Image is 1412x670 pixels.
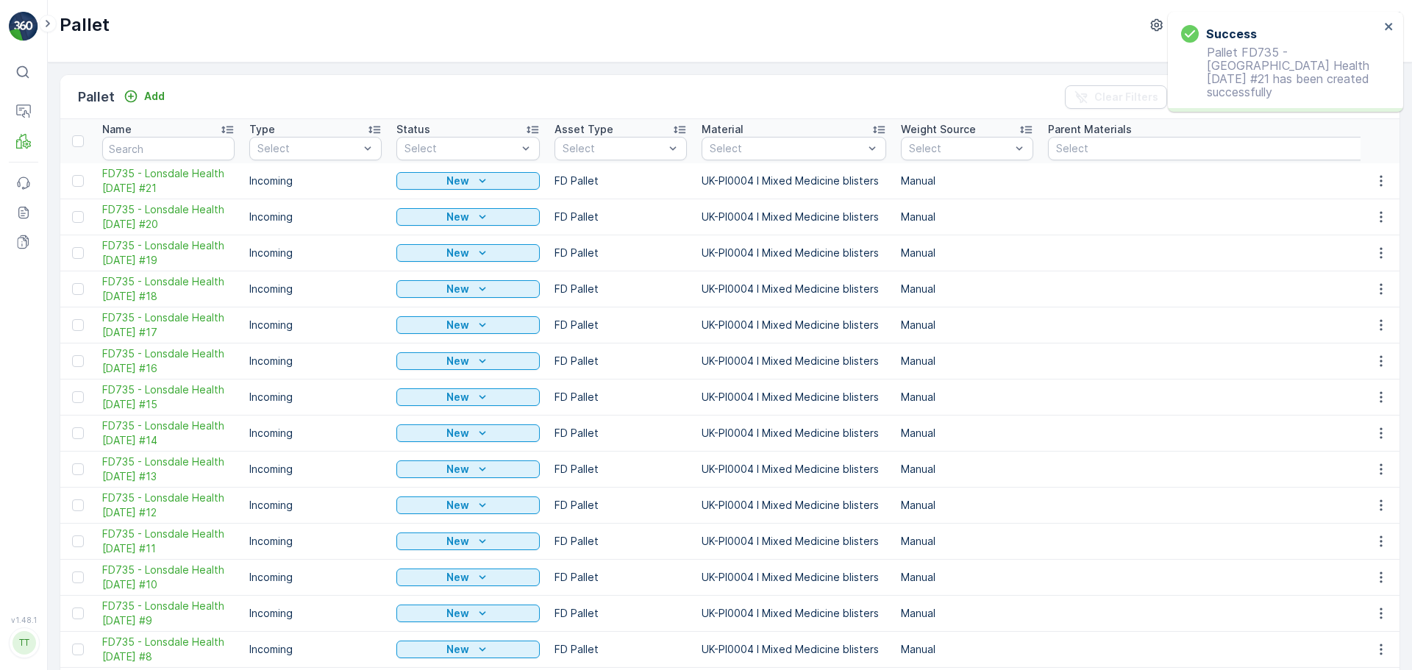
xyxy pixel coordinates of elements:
[257,141,359,156] p: Select
[102,455,235,484] a: FD735 - Lonsdale Health 27.08.2025 #13
[102,418,235,448] a: FD735 - Lonsdale Health 27.08.2025 #14
[446,642,469,657] p: New
[102,491,235,520] a: FD735 - Lonsdale Health 27.08.2025 #12
[102,202,235,232] a: FD735 - Lonsdale Health 27.08.2025 #20
[242,307,389,343] td: Incoming
[396,122,430,137] p: Status
[242,560,389,596] td: Incoming
[694,343,894,379] td: UK-PI0004 I Mixed Medicine blisters
[72,175,84,187] div: Toggle Row Selected
[694,632,894,668] td: UK-PI0004 I Mixed Medicine blisters
[102,137,235,160] input: Search
[118,88,171,105] button: Add
[396,569,540,586] button: New
[563,141,664,156] p: Select
[694,199,894,235] td: UK-PI0004 I Mixed Medicine blisters
[102,238,235,268] span: FD735 - Lonsdale Health [DATE] #19
[396,605,540,622] button: New
[1206,25,1257,43] h3: Success
[547,379,694,416] td: FD Pallet
[102,635,235,664] span: FD735 - Lonsdale Health [DATE] #8
[894,163,1041,199] td: Manual
[102,599,235,628] span: FD735 - Lonsdale Health [DATE] #9
[446,174,469,188] p: New
[446,210,469,224] p: New
[242,163,389,199] td: Incoming
[102,166,235,196] span: FD735 - Lonsdale Health [DATE] #21
[446,570,469,585] p: New
[547,163,694,199] td: FD Pallet
[72,535,84,547] div: Toggle Row Selected
[102,527,235,556] a: FD735 - Lonsdale Health 27.08.2025 #11
[694,379,894,416] td: UK-PI0004 I Mixed Medicine blisters
[694,524,894,560] td: UK-PI0004 I Mixed Medicine blisters
[894,343,1041,379] td: Manual
[9,627,38,658] button: TT
[547,632,694,668] td: FD Pallet
[446,606,469,621] p: New
[694,271,894,307] td: UK-PI0004 I Mixed Medicine blisters
[694,452,894,488] td: UK-PI0004 I Mixed Medicine blisters
[72,211,84,223] div: Toggle Row Selected
[102,310,235,340] span: FD735 - Lonsdale Health [DATE] #17
[242,596,389,632] td: Incoming
[102,382,235,412] span: FD735 - Lonsdale Health [DATE] #15
[702,122,744,137] p: Material
[894,560,1041,596] td: Manual
[547,307,694,343] td: FD Pallet
[102,346,235,376] a: FD735 - Lonsdale Health 27.08.2025 #16
[446,246,469,260] p: New
[102,274,235,304] a: FD735 - Lonsdale Health 27.08.2025 #18
[547,488,694,524] td: FD Pallet
[894,596,1041,632] td: Manual
[894,379,1041,416] td: Manual
[72,391,84,403] div: Toggle Row Selected
[102,635,235,664] a: FD735 - Lonsdale Health 27.08.2025 #8
[102,310,235,340] a: FD735 - Lonsdale Health 27.08.2025 #17
[60,13,110,37] p: Pallet
[242,271,389,307] td: Incoming
[446,318,469,332] p: New
[72,319,84,331] div: Toggle Row Selected
[894,416,1041,452] td: Manual
[102,122,132,137] p: Name
[555,122,613,137] p: Asset Type
[396,460,540,478] button: New
[547,235,694,271] td: FD Pallet
[72,427,84,439] div: Toggle Row Selected
[102,274,235,304] span: FD735 - Lonsdale Health [DATE] #18
[446,498,469,513] p: New
[72,607,84,619] div: Toggle Row Selected
[894,524,1041,560] td: Manual
[1384,21,1394,35] button: close
[909,141,1010,156] p: Select
[72,355,84,367] div: Toggle Row Selected
[446,426,469,441] p: New
[242,343,389,379] td: Incoming
[694,416,894,452] td: UK-PI0004 I Mixed Medicine blisters
[102,202,235,232] span: FD735 - Lonsdale Health [DATE] #20
[396,280,540,298] button: New
[1048,122,1132,137] p: Parent Materials
[694,163,894,199] td: UK-PI0004 I Mixed Medicine blisters
[547,524,694,560] td: FD Pallet
[242,524,389,560] td: Incoming
[547,199,694,235] td: FD Pallet
[547,343,694,379] td: FD Pallet
[9,616,38,624] span: v 1.48.1
[894,452,1041,488] td: Manual
[242,416,389,452] td: Incoming
[894,488,1041,524] td: Manual
[242,488,389,524] td: Incoming
[547,560,694,596] td: FD Pallet
[396,172,540,190] button: New
[72,571,84,583] div: Toggle Row Selected
[894,271,1041,307] td: Manual
[710,141,863,156] p: Select
[396,424,540,442] button: New
[102,455,235,484] span: FD735 - Lonsdale Health [DATE] #13
[446,534,469,549] p: New
[249,122,275,137] p: Type
[242,235,389,271] td: Incoming
[102,491,235,520] span: FD735 - Lonsdale Health [DATE] #12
